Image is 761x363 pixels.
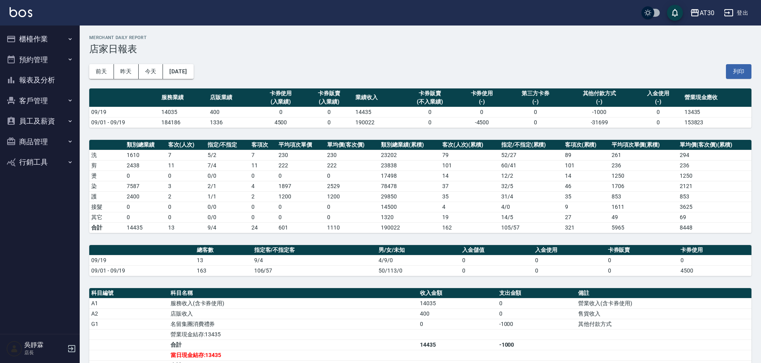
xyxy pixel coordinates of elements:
[563,202,610,212] td: 9
[89,308,169,319] td: A2
[379,202,440,212] td: 14500
[139,64,163,79] button: 今天
[440,160,499,171] td: 101
[563,150,610,160] td: 89
[678,160,751,171] td: 236
[89,160,125,171] td: 剪
[678,181,751,191] td: 2121
[610,202,678,212] td: 1611
[208,107,257,117] td: 400
[325,181,379,191] td: 2529
[499,160,563,171] td: 60 / 41
[195,265,252,276] td: 163
[565,107,634,117] td: -1000
[460,265,533,276] td: 0
[563,140,610,150] th: 客項次(累積)
[678,222,751,233] td: 8448
[3,70,76,90] button: 報表及分析
[404,89,456,98] div: 卡券販賣
[418,339,497,350] td: 14435
[377,265,460,276] td: 50/113/0
[166,150,206,160] td: 7
[89,265,195,276] td: 09/01 - 09/19
[3,90,76,111] button: 客戶管理
[379,171,440,181] td: 17498
[687,5,718,21] button: AT30
[499,212,563,222] td: 14 / 5
[252,255,377,265] td: 9/4
[497,288,577,298] th: 支出金額
[206,191,250,202] td: 1 / 1
[533,245,606,255] th: 入金使用
[678,171,751,181] td: 1250
[166,171,206,181] td: 0
[307,89,351,98] div: 卡券販賣
[206,171,250,181] td: 0 / 0
[125,191,166,202] td: 2400
[721,6,751,20] button: 登出
[497,319,577,329] td: -1000
[89,212,125,222] td: 其它
[325,212,379,222] td: 0
[440,202,499,212] td: 4
[89,64,114,79] button: 前天
[277,202,325,212] td: 0
[440,191,499,202] td: 35
[325,150,379,160] td: 230
[3,131,76,152] button: 商品管理
[610,191,678,202] td: 853
[634,117,683,128] td: 0
[125,150,166,160] td: 1610
[377,245,460,255] th: 男/女/未知
[89,117,159,128] td: 09/01 - 09/19
[195,255,252,265] td: 13
[208,88,257,107] th: 店販業績
[89,107,159,117] td: 09/19
[277,160,325,171] td: 222
[166,140,206,150] th: 客次(人次)
[252,245,377,255] th: 指定客/不指定客
[499,181,563,191] td: 32 / 5
[277,150,325,160] td: 230
[678,212,751,222] td: 69
[683,117,751,128] td: 153823
[208,117,257,128] td: 1336
[249,171,277,181] td: 0
[3,49,76,70] button: 預約管理
[440,150,499,160] td: 79
[499,140,563,150] th: 指定/不指定(累積)
[683,88,751,107] th: 營業現金應收
[606,245,679,255] th: 卡券販賣
[252,265,377,276] td: 106/57
[460,98,504,106] div: (-)
[277,171,325,181] td: 0
[325,202,379,212] td: 0
[89,255,195,265] td: 09/19
[353,88,402,107] th: 業績收入
[125,212,166,222] td: 0
[379,212,440,222] td: 1320
[606,255,679,265] td: 0
[636,98,681,106] div: (-)
[206,150,250,160] td: 5 / 2
[3,111,76,131] button: 員工及薪資
[377,255,460,265] td: 4/9/0
[307,98,351,106] div: (入業績)
[257,107,305,117] td: 0
[89,202,125,212] td: 接髮
[277,140,325,150] th: 平均項次單價
[563,181,610,191] td: 46
[458,117,506,128] td: -4500
[249,181,277,191] td: 4
[563,191,610,202] td: 35
[418,298,497,308] td: 14035
[353,117,402,128] td: 190022
[508,98,563,106] div: (-)
[533,265,606,276] td: 0
[678,191,751,202] td: 853
[325,160,379,171] td: 222
[169,350,418,360] td: 當日現金結存:13435
[277,212,325,222] td: 0
[499,222,563,233] td: 105/57
[567,98,632,106] div: (-)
